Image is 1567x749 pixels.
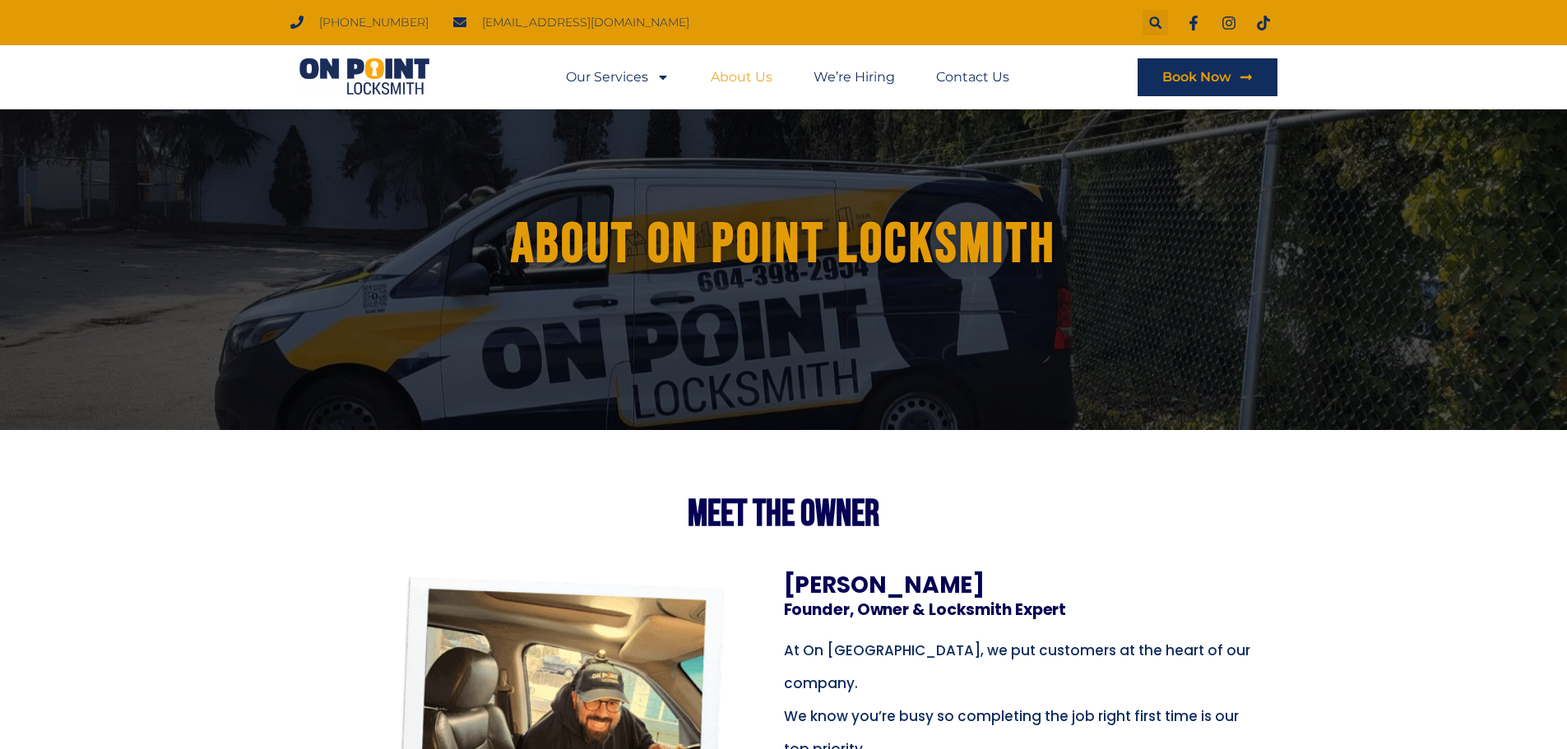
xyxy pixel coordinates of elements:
a: About Us [711,58,772,96]
h3: [PERSON_NAME] [784,574,1245,597]
a: We’re Hiring [814,58,895,96]
span: [PHONE_NUMBER] [315,12,429,34]
nav: Menu [566,58,1009,96]
span: Book Now [1162,71,1231,84]
a: Book Now [1138,58,1277,96]
h2: MEET THE Owner [323,496,1245,533]
a: Our Services [566,58,670,96]
div: Search [1143,10,1168,35]
a: Contact Us [936,58,1009,96]
p: At On [GEOGRAPHIC_DATA], we put customers at the heart of our company. [784,634,1265,700]
h3: Founder, Owner & Locksmith Expert [784,602,1245,617]
h1: About ON POINT LOCKSMITH [341,214,1227,275]
span: [EMAIL_ADDRESS][DOMAIN_NAME] [478,12,689,34]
